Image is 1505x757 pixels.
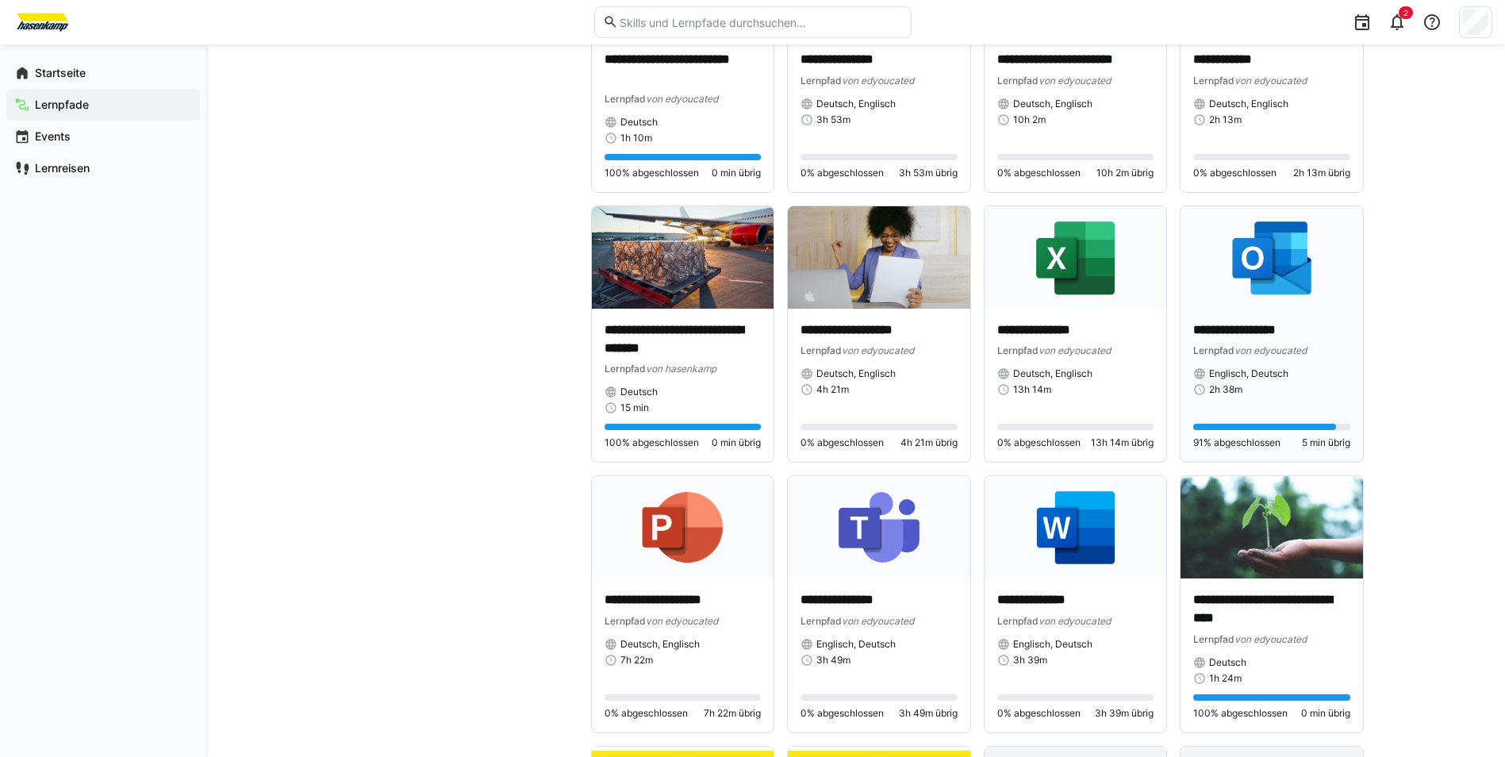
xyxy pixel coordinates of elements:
span: von edyoucated [1234,344,1307,356]
span: Lernpfad [1193,344,1234,356]
span: Lernpfad [605,93,646,105]
span: 2h 38m [1209,383,1242,396]
img: image [1181,476,1363,578]
span: 1h 24m [1209,672,1242,685]
span: Deutsch, Englisch [816,367,896,380]
span: 3h 49m übrig [899,707,958,720]
span: 0% abgeschlossen [800,707,884,720]
span: 5 min übrig [1302,436,1350,449]
span: von edyoucated [646,93,718,105]
span: 0 min übrig [712,167,761,179]
span: Lernpfad [1193,633,1234,645]
span: von edyoucated [1234,633,1307,645]
span: Lernpfad [1193,75,1234,86]
span: Lernpfad [800,344,842,356]
span: Englisch, Deutsch [1013,638,1092,651]
span: 13h 14m übrig [1091,436,1154,449]
span: 100% abgeschlossen [1193,707,1288,720]
img: image [985,476,1167,578]
span: 2 [1403,8,1408,17]
span: Lernpfad [997,75,1039,86]
span: 91% abgeschlossen [1193,436,1280,449]
img: image [592,206,774,309]
img: image [1181,206,1363,309]
span: Lernpfad [605,363,646,375]
span: 10h 2m übrig [1096,167,1154,179]
span: Lernpfad [605,615,646,627]
span: 2h 13m übrig [1293,167,1350,179]
span: Deutsch, Englisch [816,98,896,110]
span: Deutsch [620,386,658,398]
span: 15 min [620,402,649,414]
span: Deutsch, Englisch [1013,98,1092,110]
img: image [788,206,970,309]
span: 2h 13m [1209,113,1242,126]
span: 0% abgeschlossen [800,167,884,179]
span: 100% abgeschlossen [605,436,699,449]
span: Lernpfad [997,344,1039,356]
span: 10h 2m [1013,113,1046,126]
span: 3h 49m [816,654,850,667]
span: 0% abgeschlossen [997,167,1081,179]
span: Englisch, Deutsch [1209,367,1288,380]
span: Deutsch, Englisch [1013,367,1092,380]
span: Englisch, Deutsch [816,638,896,651]
span: 0% abgeschlossen [605,707,688,720]
img: image [985,206,1167,309]
span: 0% abgeschlossen [800,436,884,449]
span: von edyoucated [1039,75,1111,86]
span: 3h 39m [1013,654,1047,667]
span: von hasenkamp [646,363,716,375]
span: Lernpfad [800,75,842,86]
span: Deutsch [620,116,658,129]
span: Deutsch, Englisch [620,638,700,651]
span: Lernpfad [997,615,1039,627]
span: 3h 53m übrig [899,167,958,179]
span: 4h 21m übrig [900,436,958,449]
img: image [788,476,970,578]
span: 4h 21m [816,383,849,396]
span: Deutsch, Englisch [1209,98,1288,110]
span: 0% abgeschlossen [997,436,1081,449]
span: 13h 14m [1013,383,1051,396]
span: 3h 39m übrig [1095,707,1154,720]
span: 3h 53m [816,113,850,126]
span: 0 min übrig [1301,707,1350,720]
span: von edyoucated [646,615,718,627]
span: von edyoucated [842,75,914,86]
span: von edyoucated [842,344,914,356]
span: 0% abgeschlossen [1193,167,1277,179]
span: 7h 22m [620,654,653,667]
span: von edyoucated [1234,75,1307,86]
span: Lernpfad [800,615,842,627]
span: 1h 10m [620,132,652,144]
span: 100% abgeschlossen [605,167,699,179]
span: 0 min übrig [712,436,761,449]
img: image [592,476,774,578]
span: Deutsch [1209,656,1246,669]
span: 0% abgeschlossen [997,707,1081,720]
span: 7h 22m übrig [704,707,761,720]
span: von edyoucated [1039,615,1111,627]
span: von edyoucated [842,615,914,627]
span: von edyoucated [1039,344,1111,356]
input: Skills und Lernpfade durchsuchen… [618,15,902,29]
